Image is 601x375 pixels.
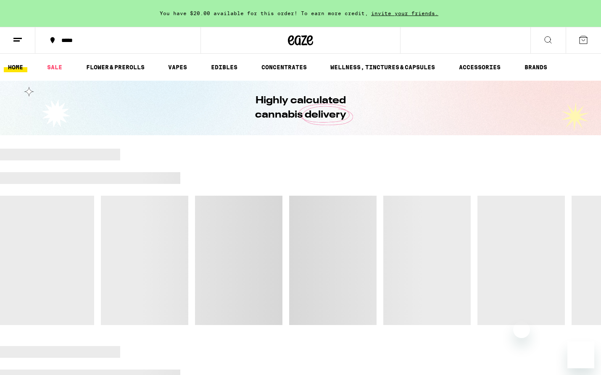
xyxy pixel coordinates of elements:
a: ACCESSORIES [455,62,505,72]
a: FLOWER & PREROLLS [82,62,149,72]
span: invite your friends. [368,10,441,16]
iframe: Button to launch messaging window [567,341,594,368]
span: You have $20.00 available for this order! To earn more credit, [160,10,368,16]
a: WELLNESS, TINCTURES & CAPSULES [326,62,439,72]
a: BRANDS [520,62,551,72]
a: SALE [43,62,66,72]
a: EDIBLES [207,62,242,72]
a: CONCENTRATES [257,62,311,72]
a: VAPES [164,62,191,72]
iframe: Close message [513,321,530,338]
h1: Highly calculated cannabis delivery [231,94,370,122]
a: HOME [4,62,27,72]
